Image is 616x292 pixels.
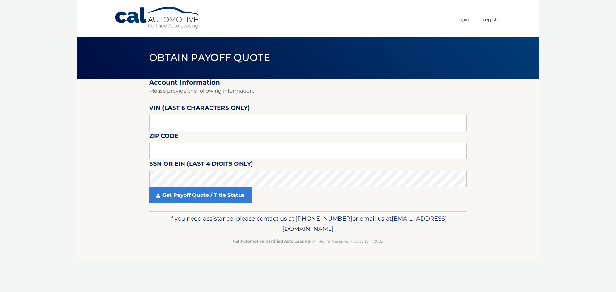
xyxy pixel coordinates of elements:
strong: Cal Automotive Certified Auto Leasing [233,239,310,244]
label: SSN or EIN (last 4 digits only) [149,159,253,171]
a: Cal Automotive [115,6,201,29]
p: Please provide the following information. [149,87,467,96]
label: VIN (last 6 characters only) [149,103,250,115]
h2: Account Information [149,79,467,87]
label: Zip Code [149,131,178,143]
a: Login [458,14,469,25]
span: [PHONE_NUMBER] [295,215,352,222]
p: - All Rights Reserved - Copyright 2025 [153,238,463,245]
a: Get Payoff Quote / Title Status [149,187,252,203]
p: If you need assistance, please contact us at: or email us at [153,213,463,234]
span: Obtain Payoff Quote [149,52,270,63]
a: Register [483,14,501,25]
